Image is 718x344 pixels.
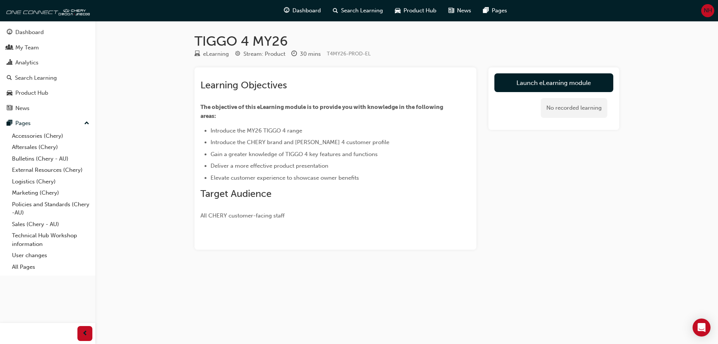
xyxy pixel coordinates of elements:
[3,86,92,100] a: Product Hub
[7,75,12,82] span: search-icon
[284,6,289,15] span: guage-icon
[4,3,90,18] img: oneconnect
[243,50,285,58] div: Stream: Product
[9,199,92,219] a: Policies and Standards (Chery -AU)
[333,6,338,15] span: search-icon
[327,3,389,18] a: search-iconSearch Learning
[3,41,92,55] a: My Team
[483,6,489,15] span: pages-icon
[211,162,328,169] span: Deliver a more effective product presentation
[3,25,92,39] a: Dashboard
[194,33,619,49] h1: TIGGO 4 MY26
[7,120,12,127] span: pages-icon
[3,116,92,130] button: Pages
[194,49,229,59] div: Type
[200,104,444,119] span: The objective of this eLearning module is to provide you with knowledge in the following areas:
[211,174,359,181] span: Elevate customer experience to showcase owner benefits
[492,6,507,15] span: Pages
[15,28,44,37] div: Dashboard
[9,130,92,142] a: Accessories (Chery)
[389,3,442,18] a: car-iconProduct Hub
[404,6,436,15] span: Product Hub
[200,79,287,91] span: Learning Objectives
[211,139,389,146] span: Introduce the CHERY brand and [PERSON_NAME] 4 customer profile
[7,45,12,51] span: people-icon
[448,6,454,15] span: news-icon
[704,6,712,15] span: NH
[3,56,92,70] a: Analytics
[211,151,378,158] span: Gain a greater knowledge of TIGGO 4 key features and functions
[341,6,383,15] span: Search Learning
[3,71,92,85] a: Search Learning
[9,250,92,261] a: User changes
[9,141,92,153] a: Aftersales (Chery)
[84,119,89,128] span: up-icon
[477,3,513,18] a: pages-iconPages
[211,127,302,134] span: Introduce the MY26 TIGGO 4 range
[15,89,48,97] div: Product Hub
[7,29,12,36] span: guage-icon
[9,219,92,230] a: Sales (Chery - AU)
[200,188,271,200] span: Target Audience
[15,43,39,52] div: My Team
[235,49,285,59] div: Stream
[7,105,12,112] span: news-icon
[278,3,327,18] a: guage-iconDashboard
[15,74,57,82] div: Search Learning
[701,4,714,17] button: NH
[194,51,200,58] span: learningResourceType_ELEARNING-icon
[7,90,12,97] span: car-icon
[9,176,92,188] a: Logistics (Chery)
[300,50,321,58] div: 30 mins
[9,187,92,199] a: Marketing (Chery)
[693,319,711,337] div: Open Intercom Messenger
[200,212,285,219] span: All CHERY customer-facing staff
[15,104,30,113] div: News
[291,51,297,58] span: clock-icon
[457,6,471,15] span: News
[82,329,88,338] span: prev-icon
[7,60,12,66] span: chart-icon
[292,6,321,15] span: Dashboard
[203,50,229,58] div: eLearning
[9,230,92,250] a: Technical Hub Workshop information
[291,49,321,59] div: Duration
[9,153,92,165] a: Bulletins (Chery - AU)
[442,3,477,18] a: news-iconNews
[3,101,92,115] a: News
[327,51,371,57] span: Learning resource code
[9,164,92,176] a: External Resources (Chery)
[3,24,92,116] button: DashboardMy TeamAnalyticsSearch LearningProduct HubNews
[494,73,613,92] a: Launch eLearning module
[395,6,401,15] span: car-icon
[15,58,39,67] div: Analytics
[15,119,31,128] div: Pages
[9,261,92,273] a: All Pages
[235,51,240,58] span: target-icon
[541,98,607,118] div: No recorded learning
